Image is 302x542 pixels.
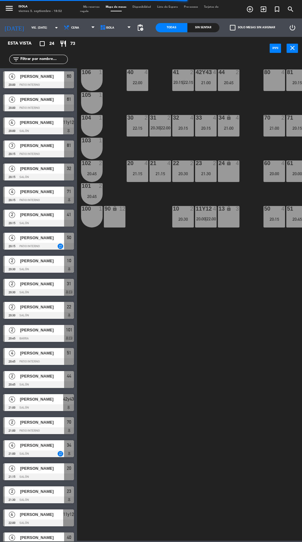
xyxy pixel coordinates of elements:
div: 2 [167,115,171,121]
span: 20:15 [173,80,183,85]
div: 22:15 [127,126,148,130]
div: 20:15 [172,126,194,130]
span: 20 [67,465,71,472]
div: 4 [145,69,148,75]
span: | [205,216,206,221]
span: 73 [70,40,75,47]
span: 4 [9,396,15,402]
span: 44 [67,372,71,380]
span: 4 [9,166,15,172]
i: lock [226,115,231,120]
span: 71 [67,188,71,195]
span: 2 [9,373,15,379]
span: | [160,125,161,130]
div: 4 [281,206,285,212]
span: Disponibilidad [129,6,154,8]
span: [PERSON_NAME] [20,488,64,495]
span: 70 [67,418,71,426]
span: [PERSON_NAME] [20,511,63,518]
div: 21:30 [195,172,217,176]
div: 3 [236,206,239,212]
div: 4 [167,160,171,166]
span: 61 [67,96,71,103]
span: [PERSON_NAME] [20,327,64,333]
i: lock [226,160,231,166]
div: 2 [99,183,103,189]
div: 71 [287,115,287,121]
div: 2 [213,160,217,166]
label: Solo mesas sin asignar [230,25,275,30]
div: 11y12 [196,206,196,212]
button: menu [5,4,14,14]
div: 51 [287,206,287,212]
span: 4 [9,350,15,356]
i: crop_square [39,40,46,47]
div: 2 [190,206,194,212]
div: 2 [236,69,239,75]
span: 4 [9,442,15,449]
div: 61 [287,160,287,166]
div: 4 [145,160,148,166]
span: 2 [9,281,15,287]
i: menu [5,4,14,13]
span: [PERSON_NAME] [20,281,64,287]
span: 24 [49,40,54,47]
i: add_circle_outline [246,6,254,13]
div: 2 [190,160,194,166]
i: lock [226,206,231,211]
span: 23 [67,488,71,495]
div: 4 [190,115,194,121]
i: turned_in_not [273,6,281,13]
button: close [287,44,298,53]
span: Lista de Espera [154,6,181,8]
div: 20:45 [81,172,103,176]
span: Isola [106,26,114,30]
span: 11y12 [63,119,74,126]
div: 20:00 [263,172,285,176]
div: 20:30 [172,217,194,221]
span: [PERSON_NAME] [20,396,63,402]
span: 51 [67,349,71,357]
span: 60 [67,73,71,80]
span: 3 [9,143,15,149]
span: 2 [9,212,15,218]
div: 20:30 [172,172,194,176]
span: 4 [9,535,15,541]
div: Sin sentar [187,23,219,32]
div: 21:00 [218,126,239,130]
span: 22:00 [206,216,216,221]
div: 4 [236,115,239,121]
span: 2 [9,327,15,333]
div: 12 [119,206,125,212]
span: [PERSON_NAME] [20,419,64,425]
i: filter_list [12,56,20,63]
i: lock [112,206,117,211]
div: 2 [99,160,103,166]
span: [PERSON_NAME] [20,534,64,541]
span: [PERSON_NAME] [20,304,64,310]
div: 2 [145,115,148,121]
div: viernes 5. septiembre - 18:52 [18,9,62,14]
span: 34 [67,441,71,449]
div: 4 [236,160,239,166]
div: 4 [213,206,217,212]
span: 42y43 [63,395,74,403]
span: [PERSON_NAME] [20,465,64,472]
span: pending_actions [137,24,144,31]
div: 21:00 [263,126,285,130]
span: 22 [67,303,71,311]
div: 1 [99,115,103,121]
